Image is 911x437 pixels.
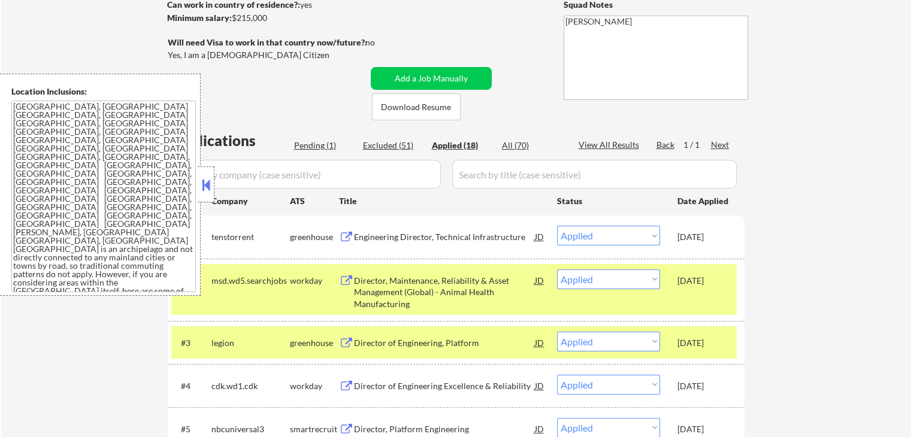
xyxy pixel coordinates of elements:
[711,139,730,151] div: Next
[294,139,354,151] div: Pending (1)
[354,423,535,435] div: Director, Platform Engineering
[211,423,290,435] div: nbcuniversal3
[579,139,643,151] div: View All Results
[677,231,730,243] div: [DATE]
[534,375,546,396] div: JD
[171,160,441,189] input: Search by company (case sensitive)
[677,423,730,435] div: [DATE]
[502,139,562,151] div: All (70)
[365,37,399,48] div: no
[181,423,202,435] div: #5
[354,337,535,349] div: Director of Engineering, Platform
[432,139,492,151] div: Applied (18)
[168,49,370,61] div: Yes, I am a [DEMOGRAPHIC_DATA] Citizen
[290,195,339,207] div: ATS
[534,332,546,353] div: JD
[683,139,711,151] div: 1 / 1
[290,337,339,349] div: greenhouse
[677,380,730,392] div: [DATE]
[211,231,290,243] div: tenstorrent
[181,380,202,392] div: #4
[211,195,290,207] div: Company
[371,67,492,90] button: Add a Job Manually
[181,337,202,349] div: #3
[534,269,546,291] div: JD
[171,133,290,148] div: Applications
[211,380,290,392] div: cdk.wd1.cdk
[677,195,730,207] div: Date Applied
[452,160,737,189] input: Search by title (case sensitive)
[168,37,367,47] strong: Will need Visa to work in that country now/future?:
[290,275,339,287] div: workday
[290,231,339,243] div: greenhouse
[656,139,676,151] div: Back
[677,337,730,349] div: [DATE]
[677,275,730,287] div: [DATE]
[211,337,290,349] div: legion
[211,275,290,287] div: msd.wd5.searchjobs
[534,226,546,247] div: JD
[354,231,535,243] div: Engineering Director, Technical Infrastructure
[363,139,423,151] div: Excluded (51)
[557,190,660,211] div: Status
[11,86,196,98] div: Location Inclusions:
[339,195,546,207] div: Title
[372,93,461,120] button: Download Resume
[290,380,339,392] div: workday
[354,380,535,392] div: Director of Engineering Excellence & Reliability
[167,12,367,24] div: $215,000
[167,13,232,23] strong: Minimum salary:
[354,275,535,310] div: Director, Maintenance, Reliability & Asset Management (Global) - Animal Health Manufacturing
